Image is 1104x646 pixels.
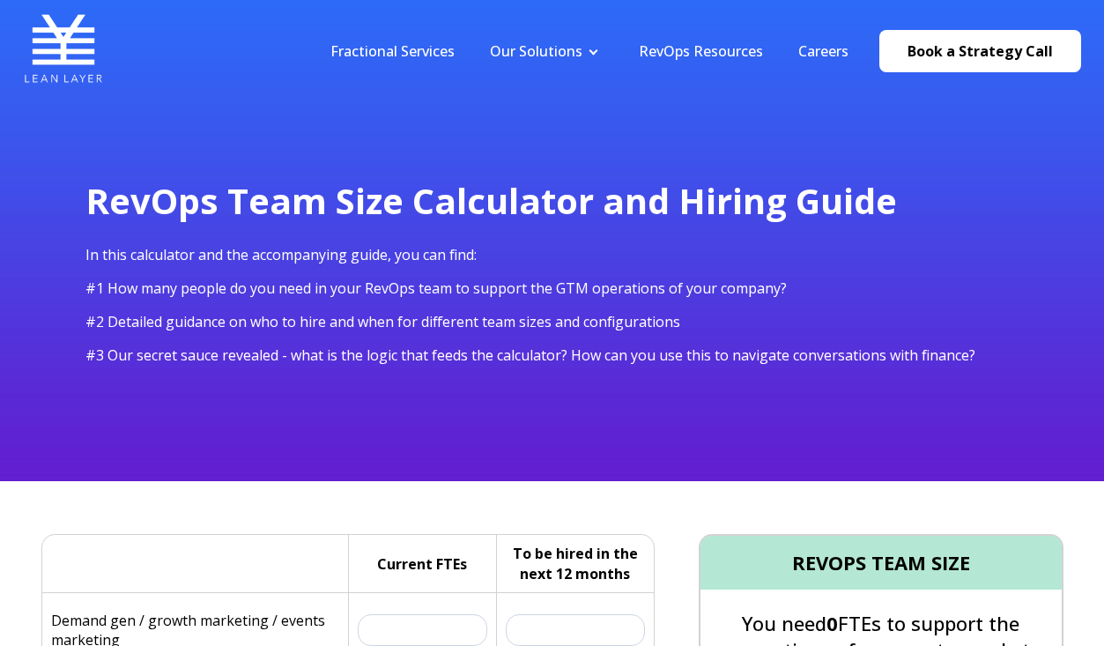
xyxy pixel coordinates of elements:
[490,41,582,61] a: Our Solutions
[85,176,897,225] span: RevOps Team Size Calculator and Hiring Guide
[826,610,838,636] span: 0
[377,554,467,574] h5: Current FTEs
[798,41,848,61] a: Careers
[700,536,1062,590] h4: REVOPS TEAM SIZE
[85,345,975,365] span: #3 Our secret sauce revealed - what is the logic that feeds the calculator? How can you use this ...
[639,41,763,61] a: RevOps Resources
[879,30,1081,72] a: Book a Strategy Call
[313,41,866,61] div: Navigation Menu
[330,41,455,61] a: Fractional Services
[85,245,477,264] span: In this calculator and the accompanying guide, you can find:
[85,278,787,298] span: #1 How many people do you need in your RevOps team to support the GTM operations of your company?
[24,9,103,88] img: Lean Layer Logo
[85,312,680,331] span: #2 Detailed guidance on who to hire and when for different team sizes and configurations
[506,544,645,583] h5: To be hired in the next 12 months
